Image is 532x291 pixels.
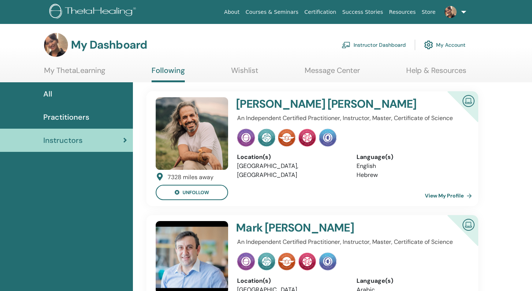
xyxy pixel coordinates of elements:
li: [GEOGRAPHIC_DATA], [GEOGRAPHIC_DATA] [237,162,345,180]
img: logo.png [49,4,139,21]
div: Language(s) [357,276,464,285]
a: Help & Resources [406,66,466,80]
a: Store [419,5,439,19]
a: My Account [424,37,466,53]
span: All [43,88,52,99]
div: Certified Online Instructor [435,215,478,258]
li: English [357,162,464,171]
img: default.jpg [44,33,68,57]
img: chalkboard-teacher.svg [342,42,351,48]
h3: My Dashboard [71,38,147,52]
p: An Independent Certified Practitioner, Instructor, Master, Certificate of Science [237,114,464,123]
a: Courses & Seminars [243,5,302,19]
div: 7328 miles away [168,173,214,182]
img: cog.svg [424,39,433,51]
img: default.jpg [445,6,457,18]
button: unfollow [156,185,228,200]
h4: Mark [PERSON_NAME] [236,221,426,235]
span: Practitioners [43,111,89,123]
div: Language(s) [357,153,464,162]
a: Wishlist [231,66,258,80]
img: default.jpg [156,97,228,170]
a: My ThetaLearning [44,66,105,80]
a: About [221,5,242,19]
div: Location(s) [237,276,345,285]
li: Hebrew [357,171,464,180]
a: Certification [301,5,339,19]
span: Instructors [43,135,83,146]
h4: [PERSON_NAME] [PERSON_NAME] [236,97,426,111]
img: Certified Online Instructor [460,216,477,233]
a: Message Center [305,66,360,80]
a: Following [152,66,185,82]
a: View My Profile [425,188,475,203]
a: Instructor Dashboard [342,37,406,53]
div: Certified Online Instructor [435,91,478,134]
a: Resources [386,5,419,19]
p: An Independent Certified Practitioner, Instructor, Master, Certificate of Science [237,238,464,246]
a: Success Stories [339,5,386,19]
img: Certified Online Instructor [460,92,477,109]
div: Location(s) [237,153,345,162]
